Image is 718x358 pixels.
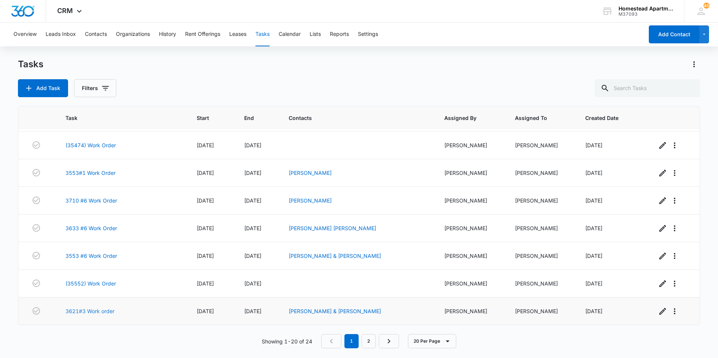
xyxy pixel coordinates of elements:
button: Calendar [279,22,301,46]
div: account id [619,12,673,17]
button: Reports [330,22,349,46]
a: Page 2 [362,334,376,348]
input: Search Tasks [595,79,700,97]
span: [DATE] [585,225,602,231]
span: End [244,114,260,122]
div: [PERSON_NAME] [515,280,567,287]
a: 3633 #6 Work Order [65,224,117,232]
button: Leases [229,22,246,46]
span: [DATE] [244,280,261,287]
div: [PERSON_NAME] [515,252,567,260]
button: Actions [688,58,700,70]
span: [DATE] [585,280,602,287]
span: Contacts [289,114,416,122]
div: [PERSON_NAME] [444,141,497,149]
a: [PERSON_NAME] [289,197,332,204]
a: 3621#3 Work order [65,307,114,315]
div: account name [619,6,673,12]
span: [DATE] [244,253,261,259]
button: Filters [74,79,116,97]
button: Organizations [116,22,150,46]
span: [DATE] [585,308,602,314]
span: [DATE] [585,197,602,204]
button: Tasks [255,22,270,46]
div: [PERSON_NAME] [515,224,567,232]
span: [DATE] [197,253,214,259]
div: [PERSON_NAME] [444,307,497,315]
span: [DATE] [585,142,602,148]
span: [DATE] [244,225,261,231]
button: Leads Inbox [46,22,76,46]
a: [PERSON_NAME] & [PERSON_NAME] [289,308,381,314]
div: [PERSON_NAME] [515,169,567,177]
div: [PERSON_NAME] [515,197,567,204]
span: [DATE] [197,170,214,176]
a: [PERSON_NAME] [PERSON_NAME] [289,225,376,231]
span: [DATE] [244,170,261,176]
span: Assigned To [515,114,556,122]
span: Task [65,114,168,122]
a: 3553#1 Work Order [65,169,116,177]
div: [PERSON_NAME] [515,141,567,149]
span: [DATE] [197,280,214,287]
span: [DATE] [244,197,261,204]
span: Created Date [585,114,628,122]
a: (35474) Work Order [65,141,116,149]
div: notifications count [703,3,709,9]
span: [DATE] [585,170,602,176]
span: [DATE] [197,197,214,204]
a: (35552) Work Order [65,280,116,287]
span: [DATE] [197,308,214,314]
div: [PERSON_NAME] [515,307,567,315]
button: History [159,22,176,46]
a: 3553 #6 Work Order [65,252,117,260]
span: Assigned By [444,114,486,122]
button: Add Task [18,79,68,97]
span: Start [197,114,215,122]
div: [PERSON_NAME] [444,197,497,204]
button: Settings [358,22,378,46]
span: [DATE] [197,225,214,231]
span: [DATE] [197,142,214,148]
a: 3710 #6 Work Order [65,197,117,204]
div: [PERSON_NAME] [444,224,497,232]
em: 1 [344,334,359,348]
div: [PERSON_NAME] [444,169,497,177]
span: 45 [703,3,709,9]
a: [PERSON_NAME] [289,170,332,176]
a: Next Page [379,334,399,348]
span: [DATE] [244,142,261,148]
span: [DATE] [585,253,602,259]
button: Contacts [85,22,107,46]
nav: Pagination [321,334,399,348]
h1: Tasks [18,59,43,70]
span: [DATE] [244,308,261,314]
button: Add Contact [649,25,699,43]
p: Showing 1-20 of 24 [262,337,312,345]
button: Lists [310,22,321,46]
a: [PERSON_NAME] & [PERSON_NAME] [289,253,381,259]
div: [PERSON_NAME] [444,252,497,260]
button: 20 Per Page [408,334,456,348]
button: Overview [13,22,37,46]
div: [PERSON_NAME] [444,280,497,287]
span: CRM [57,7,73,15]
button: Rent Offerings [185,22,220,46]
